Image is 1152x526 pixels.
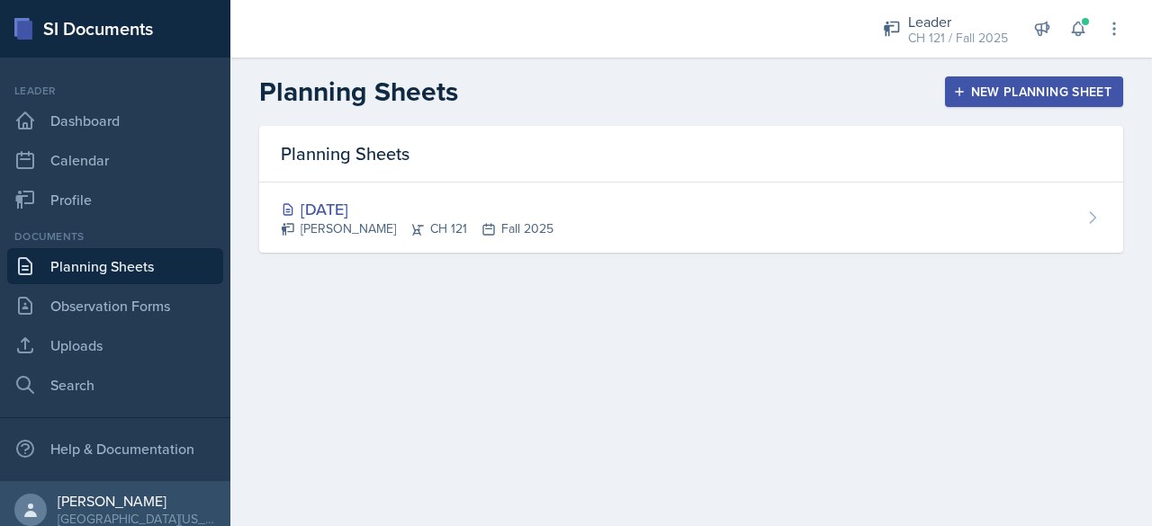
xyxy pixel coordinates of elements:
[259,76,458,108] h2: Planning Sheets
[7,142,223,178] a: Calendar
[7,367,223,403] a: Search
[7,103,223,138] a: Dashboard
[945,76,1123,107] button: New Planning Sheet
[7,228,223,245] div: Documents
[908,29,1008,48] div: CH 121 / Fall 2025
[7,327,223,363] a: Uploads
[281,219,553,238] div: [PERSON_NAME] CH 121 Fall 2025
[908,11,1008,32] div: Leader
[259,183,1123,253] a: [DATE] [PERSON_NAME]CH 121Fall 2025
[7,248,223,284] a: Planning Sheets
[957,85,1111,99] div: New Planning Sheet
[7,431,223,467] div: Help & Documentation
[281,197,553,221] div: [DATE]
[7,288,223,324] a: Observation Forms
[259,126,1123,183] div: Planning Sheets
[58,492,216,510] div: [PERSON_NAME]
[7,182,223,218] a: Profile
[7,83,223,99] div: Leader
